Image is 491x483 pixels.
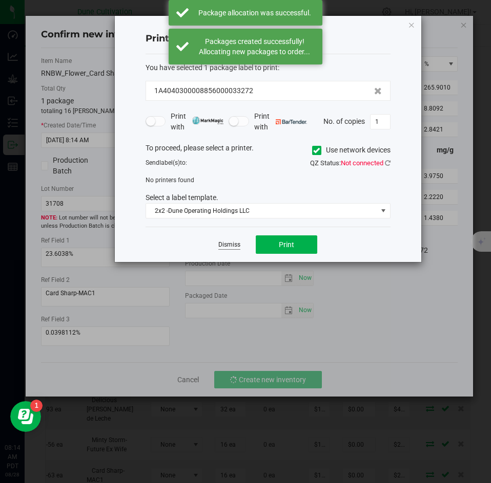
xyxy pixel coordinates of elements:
[146,177,194,184] span: No printers found
[138,143,398,158] div: To proceed, please select a printer.
[171,111,223,133] span: Print with
[310,159,391,167] span: QZ Status:
[146,204,377,218] span: 2x2 -Dune Operating Holdings LLC
[312,145,391,156] label: Use network devices
[30,400,43,412] iframe: Resource center unread badge
[192,117,223,124] img: mark_magic_cybra.png
[254,111,307,133] span: Print with
[154,85,253,96] span: 1A4040300008856000033272
[279,240,294,249] span: Print
[146,62,391,73] div: :
[159,159,180,166] span: label(s)
[146,159,187,166] span: Send to:
[138,192,398,203] div: Select a label template.
[146,63,278,72] span: You have selected 1 package label to print
[323,117,365,125] span: No. of copies
[256,235,317,254] button: Print
[341,159,383,167] span: Not connected
[10,401,41,432] iframe: Resource center
[276,119,307,124] img: bartender.png
[146,32,391,46] h4: Print package label
[218,240,240,249] a: Dismiss
[194,36,315,57] div: Packages created successfully! Allocating new packages to order...
[194,8,315,18] div: Package allocation was successful.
